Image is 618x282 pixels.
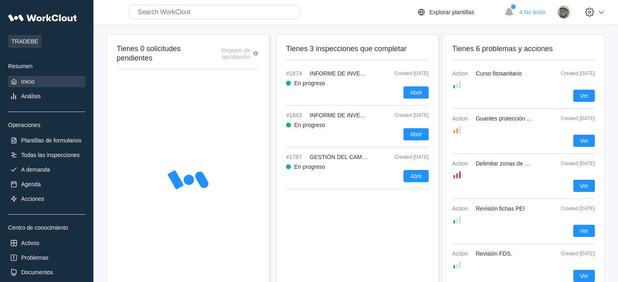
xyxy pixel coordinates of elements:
div: Plantillas de formularios [21,137,82,144]
span: Action [452,250,473,257]
h2: Tienes 6 problemas y acciones [452,44,595,54]
div: Todas las inspecciones [21,152,80,158]
button: Ver [573,135,595,147]
button: Ver [573,270,595,282]
span: Action [452,205,473,212]
span: Abrir [410,173,422,179]
div: Created [DATE] [376,71,429,76]
h2: Tienes 0 solicitudes pendientes [117,44,202,62]
button: Abrir [403,86,429,99]
button: Ver [573,180,595,192]
div: Registro de aprobación [202,47,250,60]
span: Action [452,160,473,167]
span: Ver [580,228,588,234]
div: Explorar plantillas [429,9,475,15]
span: Curso fitosanitario [476,70,522,77]
div: Created [DATE] [554,206,595,211]
button: Abrir [403,128,429,140]
a: Inicio [8,76,85,87]
span: GESTIÓN DEL CAMBIO [310,154,372,160]
a: Análisis [8,90,85,102]
a: Explorar plantillas [416,7,501,17]
input: Search WorkClout [129,5,300,19]
div: Problemas [21,254,48,261]
div: Created [DATE] [554,161,595,166]
div: Activos [21,240,39,246]
div: Análisis [21,93,41,99]
div: Acciones [21,196,44,202]
div: Created [DATE] [554,116,595,121]
span: Abrir [410,90,422,95]
span: Ver [580,183,588,189]
button: Ver [573,225,595,237]
div: Centro de conocimiento [8,224,85,231]
span: Revisión fichas PEI [476,205,525,212]
span: INFORME DE INVESTIGACIÓN ACCIDENTES / INCIDENTES [310,112,468,118]
span: 4 No leído [519,9,545,15]
span: #1787 [286,154,306,160]
span: INFORME DE INVESTIGACIÓN ACCIDENTES / INCIDENTES [310,70,468,77]
a: A demanda [8,164,85,175]
div: En progreso [294,80,325,86]
div: Resumen [8,63,85,69]
span: TRADEBE [8,35,41,48]
div: Created [DATE] [376,154,429,160]
a: Agenda [8,179,85,190]
div: A demanda [21,166,50,173]
div: Created [DATE] [554,71,595,76]
span: Revisión FDS. [476,250,512,257]
a: Problemas [8,252,85,263]
span: Abrir [410,131,422,137]
div: Agenda [21,181,41,187]
span: Guantes protección mecánica aptos para HC [476,115,589,122]
a: Activos [8,237,85,249]
h2: Tienes 3 inspecciones que completar [286,44,429,54]
a: Documentos [8,267,85,278]
button: Abrir [403,170,429,182]
span: #1874 [286,70,306,77]
span: #1843 [286,112,306,118]
div: Created [DATE] [376,112,429,118]
div: En progreso [294,122,325,128]
img: 2f847459-28ef-4a61-85e4-954d408df519.jpg [557,5,571,19]
div: Created [DATE] [554,251,595,256]
a: Acciones [8,193,85,205]
div: Inicio [21,78,35,85]
div: Operaciones [8,122,85,128]
span: Delimitar zonas de venteo [476,160,542,167]
span: Ver [580,138,588,144]
span: Ver [580,93,588,99]
div: En progreso [294,164,325,170]
span: Action [452,70,473,77]
span: Ver [580,273,588,279]
a: Plantillas de formularios [8,135,85,146]
button: Ver [573,90,595,102]
span: Action [452,115,473,122]
a: Todas las inspecciones [8,149,85,161]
